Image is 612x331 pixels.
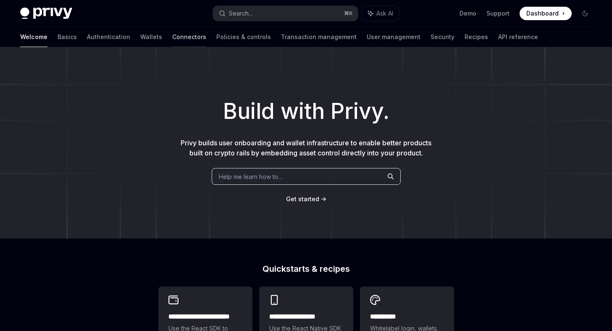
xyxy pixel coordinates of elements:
div: Search... [229,8,252,18]
a: Basics [58,27,77,47]
a: Demo [460,9,476,18]
span: ⌘ K [344,10,353,17]
a: User management [367,27,420,47]
a: Transaction management [281,27,357,47]
a: Get started [286,195,319,203]
span: Dashboard [526,9,559,18]
span: Privy builds user onboarding and wallet infrastructure to enable better products built on crypto ... [181,139,431,157]
button: Search...⌘K [213,6,358,21]
h1: Build with Privy. [13,95,599,128]
a: Dashboard [520,7,572,20]
a: Security [431,27,454,47]
span: Ask AI [376,9,393,18]
a: Authentication [87,27,130,47]
span: Get started [286,195,319,202]
a: Policies & controls [216,27,271,47]
span: Help me learn how to… [219,172,283,181]
button: Ask AI [362,6,399,21]
a: API reference [498,27,538,47]
img: dark logo [20,8,72,19]
a: Recipes [465,27,488,47]
a: Wallets [140,27,162,47]
a: Welcome [20,27,47,47]
h2: Quickstarts & recipes [158,265,454,273]
a: Connectors [172,27,206,47]
button: Toggle dark mode [578,7,592,20]
a: Support [486,9,510,18]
